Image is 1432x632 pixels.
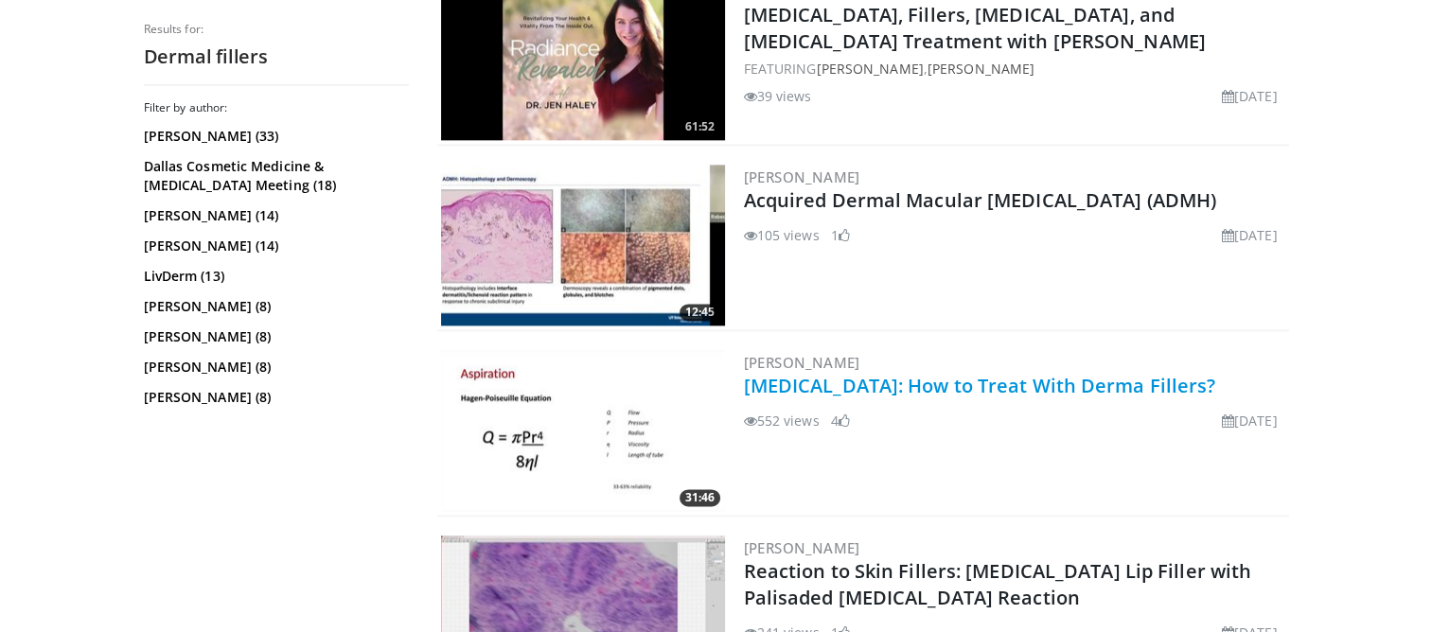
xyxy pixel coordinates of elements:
[144,327,404,346] a: [PERSON_NAME] (8)
[144,237,404,255] a: [PERSON_NAME] (14)
[744,59,1285,79] div: FEATURING ,
[1222,86,1278,106] li: [DATE]
[816,60,923,78] a: [PERSON_NAME]
[744,411,820,430] li: 552 views
[144,127,404,146] a: [PERSON_NAME] (33)
[144,297,404,316] a: [PERSON_NAME] (8)
[744,187,1217,213] a: Acquired Dermal Macular [MEDICAL_DATA] (ADMH)
[744,558,1252,610] a: Reaction to Skin Fillers: [MEDICAL_DATA] Lip Filler with Palisaded [MEDICAL_DATA] Reaction
[144,44,409,69] h2: Dermal fillers
[744,2,1206,54] a: [MEDICAL_DATA], Fillers, [MEDICAL_DATA], and [MEDICAL_DATA] Treatment with [PERSON_NAME]
[144,157,404,195] a: Dallas Cosmetic Medicine & [MEDICAL_DATA] Meeting (18)
[744,353,860,372] a: [PERSON_NAME]
[831,225,850,245] li: 1
[441,350,725,511] a: 31:46
[441,350,725,511] img: dd3f1c50-78d7-4bb5-af32-8734a1546cd0.300x170_q85_crop-smart_upscale.jpg
[744,538,860,557] a: [PERSON_NAME]
[144,267,404,286] a: LivDerm (13)
[144,22,409,37] p: Results for:
[144,388,404,407] a: [PERSON_NAME] (8)
[144,358,404,377] a: [PERSON_NAME] (8)
[680,489,720,506] span: 31:46
[744,86,812,106] li: 39 views
[680,118,720,135] span: 61:52
[144,206,404,225] a: [PERSON_NAME] (14)
[1222,225,1278,245] li: [DATE]
[680,304,720,321] span: 12:45
[441,165,725,325] a: 12:45
[1222,411,1278,430] li: [DATE]
[441,165,725,325] img: 7a72a431-83e7-43cb-8d42-f5c5ce653e83.300x170_q85_crop-smart_upscale.jpg
[744,373,1216,398] a: [MEDICAL_DATA]: How to Treat With Derma Fillers?
[928,60,1034,78] a: [PERSON_NAME]
[744,167,860,186] a: [PERSON_NAME]
[831,411,850,430] li: 4
[744,225,820,245] li: 105 views
[144,100,409,115] h3: Filter by author:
